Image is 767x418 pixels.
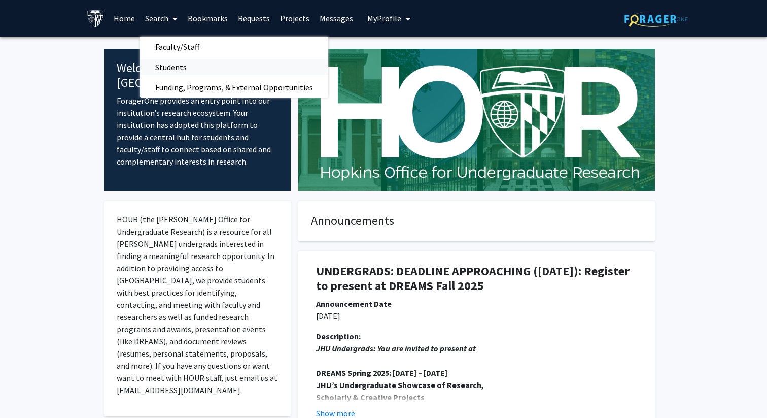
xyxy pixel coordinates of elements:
[367,13,401,23] span: My Profile
[117,94,278,168] p: ForagerOne provides an entry point into our institution’s research ecosystem. Your institution ha...
[8,372,43,410] iframe: Chat
[316,343,476,353] em: JHU Undergrads: You are invited to present at
[109,1,140,36] a: Home
[117,61,278,90] h4: Welcome to [GEOGRAPHIC_DATA]
[140,77,328,98] span: Funding, Programs, & External Opportunities
[140,57,202,77] span: Students
[233,1,275,36] a: Requests
[624,11,688,27] img: ForagerOne Logo
[316,380,484,390] strong: JHU’s Undergraduate Showcase of Research,
[315,1,358,36] a: Messages
[140,37,215,57] span: Faculty/Staff
[298,49,655,191] img: Cover Image
[140,59,328,75] a: Students
[316,298,637,310] div: Announcement Date
[316,264,637,294] h1: UNDERGRADS: DEADLINE APPROACHING ([DATE]): Register to present at DREAMS Fall 2025
[140,39,328,54] a: Faculty/Staff
[316,310,637,322] p: [DATE]
[316,392,425,402] strong: Scholarly & Creative Projects
[275,1,315,36] a: Projects
[316,330,637,342] div: Description:
[117,213,278,396] p: HOUR (the [PERSON_NAME] Office for Undergraduate Research) is a resource for all [PERSON_NAME] un...
[87,10,104,27] img: Johns Hopkins University Logo
[140,1,183,36] a: Search
[140,80,328,95] a: Funding, Programs, & External Opportunities
[311,214,642,229] h4: Announcements
[316,368,447,378] strong: DREAMS Spring 2025: [DATE] – [DATE]
[183,1,233,36] a: Bookmarks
